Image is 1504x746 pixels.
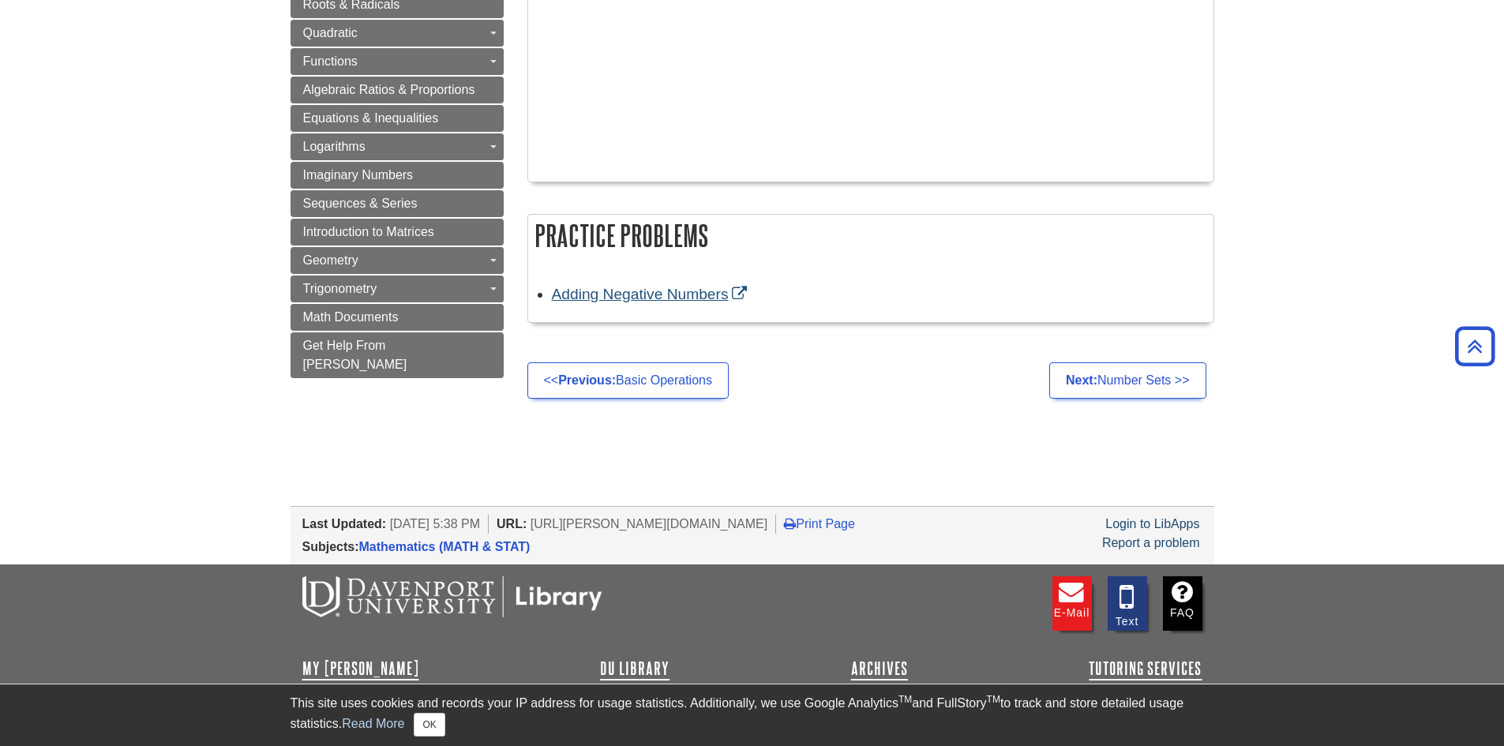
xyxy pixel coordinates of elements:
span: URL: [497,517,527,530]
strong: Previous: [558,373,616,387]
a: Link opens in new window [552,286,752,302]
a: Algebraic Ratios & Proportions [291,77,504,103]
a: Math Documents [291,304,504,331]
span: Introduction to Matrices [303,225,434,238]
span: Quadratic [303,26,358,39]
a: Quadratic [291,20,504,47]
a: Login to LibApps [1105,517,1199,530]
span: Logarithms [303,140,366,153]
i: Print Page [784,517,796,530]
a: Text [1108,576,1147,631]
a: Introduction to Matrices [291,219,504,246]
span: Geometry [303,253,358,267]
a: Imaginary Numbers [291,162,504,189]
a: Equations & Inequalities [291,105,504,132]
span: Subjects: [302,540,359,553]
span: Algebraic Ratios & Proportions [303,83,475,96]
span: Sequences & Series [303,197,418,210]
span: Imaginary Numbers [303,168,414,182]
a: Trigonometry [291,276,504,302]
a: Mathematics (MATH & STAT) [359,540,531,553]
a: Tutoring Services [1089,659,1202,678]
a: Print Page [784,517,855,530]
img: DU Libraries [302,576,602,617]
span: Math Documents [303,310,399,324]
a: Read More [342,717,404,730]
a: Get Help From [PERSON_NAME] [291,332,504,378]
sup: TM [987,694,1000,705]
button: Close [414,713,444,737]
span: Get Help From [PERSON_NAME] [303,339,407,371]
a: Archives [851,659,908,678]
a: DU Library [600,659,669,678]
sup: TM [898,694,912,705]
a: Logarithms [291,133,504,160]
span: Trigonometry [303,282,377,295]
span: Last Updated: [302,517,387,530]
a: Functions [291,48,504,75]
a: Sequences & Series [291,190,504,217]
span: [DATE] 5:38 PM [390,517,480,530]
a: Report a problem [1102,536,1200,549]
div: This site uses cookies and records your IP address for usage statistics. Additionally, we use Goo... [291,694,1214,737]
span: [URL][PERSON_NAME][DOMAIN_NAME] [531,517,768,530]
a: My [PERSON_NAME] [302,659,419,678]
span: Equations & Inequalities [303,111,439,125]
a: <<Previous:Basic Operations [527,362,729,399]
a: Next:Number Sets >> [1049,362,1206,399]
h2: Practice Problems [528,215,1213,257]
span: Functions [303,54,358,68]
a: Geometry [291,247,504,274]
a: Back to Top [1450,336,1500,357]
a: E-mail [1052,576,1092,631]
a: FAQ [1163,576,1202,631]
strong: Next: [1066,373,1097,387]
